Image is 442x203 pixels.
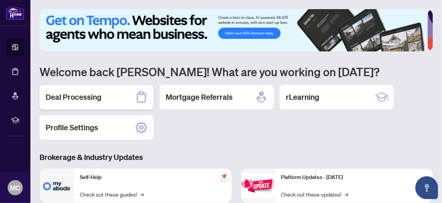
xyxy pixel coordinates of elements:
h2: rLearning [286,92,319,102]
button: 3 [404,44,407,47]
img: Slide 0 [40,9,428,51]
h3: Brokerage & Industry Updates [40,152,433,163]
h2: Deal Processing [46,92,101,102]
p: Self-Help [80,173,226,182]
img: Platform Updates - June 23, 2025 [241,174,275,198]
button: Open asap [415,176,438,199]
span: → [140,190,144,198]
button: 1 [383,44,395,47]
button: 4 [410,44,413,47]
button: 6 [422,44,425,47]
button: 2 [398,44,401,47]
button: 5 [416,44,419,47]
span: MC [10,182,21,193]
p: Platform Updates - [DATE] [281,173,427,182]
h1: Welcome back [PERSON_NAME]! What are you working on [DATE]? [40,64,433,79]
img: Self-Help [40,169,74,203]
a: Check out these updates!→ [281,190,349,198]
img: logo [6,6,24,20]
h2: Mortgage Referrals [166,92,233,102]
span: → [345,190,349,198]
span: pushpin [220,172,229,181]
h2: Profile Settings [46,122,98,133]
a: Check out these guides!→ [80,190,144,198]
